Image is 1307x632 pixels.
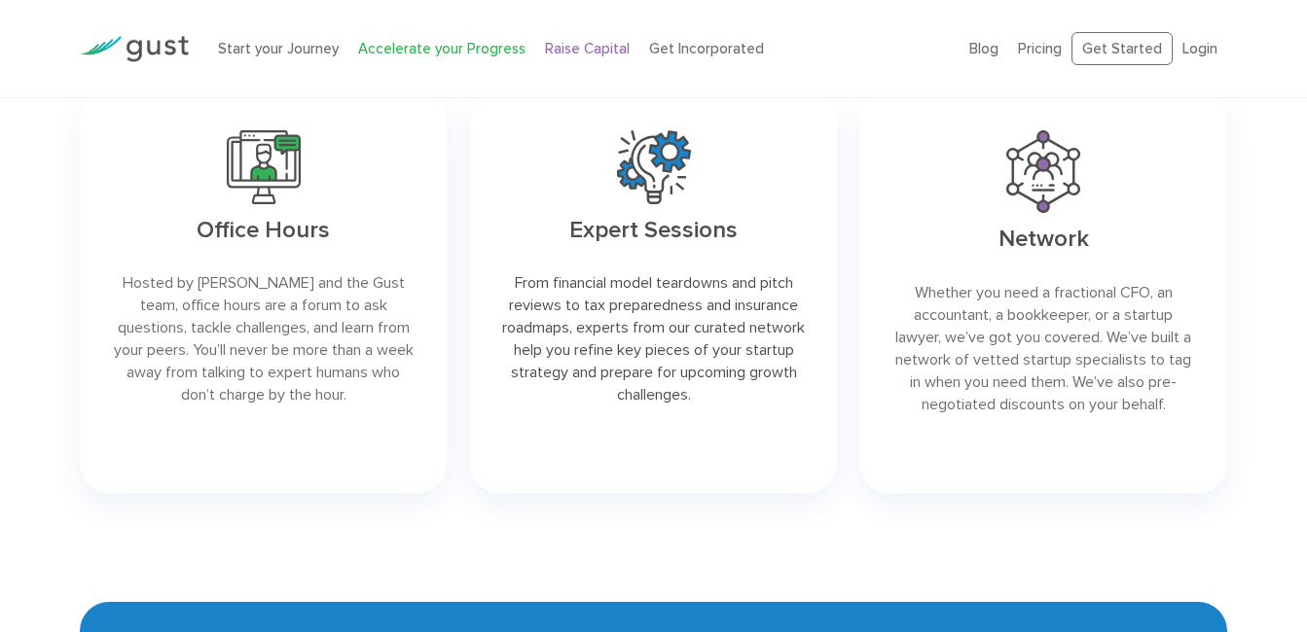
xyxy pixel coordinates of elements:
[218,40,339,57] a: Start your Journey
[545,40,630,57] a: Raise Capital
[1071,32,1173,66] a: Get Started
[1182,40,1217,57] a: Login
[1018,40,1062,57] a: Pricing
[358,40,526,57] a: Accelerate your Progress
[649,40,764,57] a: Get Incorporated
[969,40,998,57] a: Blog
[80,36,189,62] img: Gust Logo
